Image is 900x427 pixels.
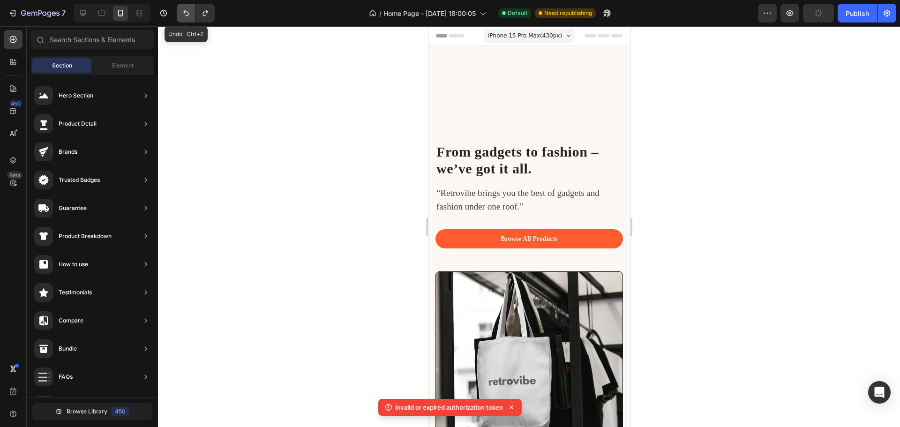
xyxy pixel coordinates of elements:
[4,4,70,22] button: 7
[59,372,73,382] div: FAQs
[544,9,592,17] span: Need republishing
[383,8,476,18] span: Home Page - [DATE] 18:00:05
[59,344,77,353] div: Bundle
[395,403,503,412] p: invalid or expired authorization token
[59,260,88,269] div: How to use
[67,407,107,416] span: Browse Library
[59,147,77,157] div: Brands
[7,172,22,179] div: Beta
[30,30,154,49] input: Search Sections & Elements
[112,61,134,70] span: Element
[59,119,97,128] div: Product Detail
[61,7,66,19] p: 7
[59,203,87,213] div: Guarantee
[846,8,869,18] div: Publish
[379,8,382,18] span: /
[428,26,630,427] iframe: Design area
[59,316,83,325] div: Compare
[177,4,215,22] div: Undo/Redo
[838,4,877,22] button: Publish
[9,100,22,107] div: 450
[868,381,891,404] div: Open Intercom Messenger
[59,232,112,241] div: Product Breakdown
[59,91,93,100] div: Hero Section
[59,288,92,297] div: Testimonials
[32,403,152,420] button: Browse Library450
[508,9,527,17] span: Default
[111,407,129,416] div: 450
[52,61,72,70] span: Section
[59,175,100,185] div: Trusted Badges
